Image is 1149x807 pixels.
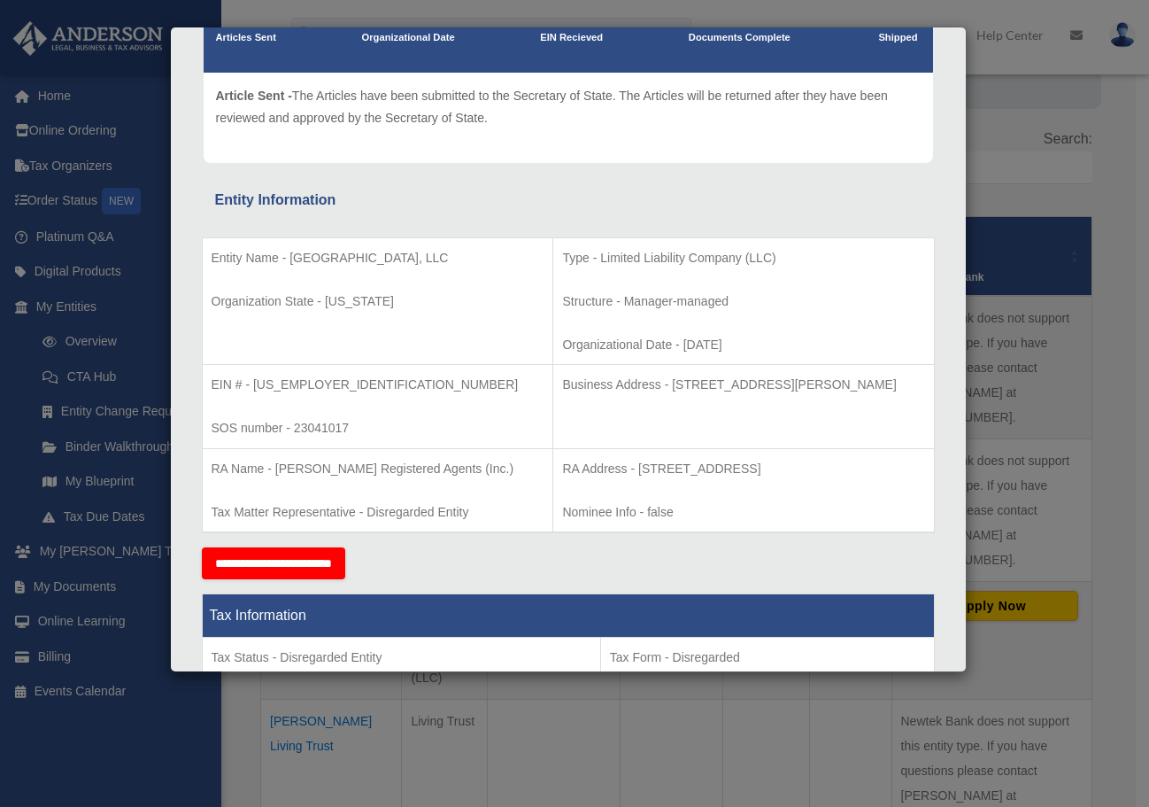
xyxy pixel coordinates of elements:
[562,374,924,396] p: Business Address - [STREET_ADDRESS][PERSON_NAME]
[562,247,924,269] p: Type - Limited Liability Company (LLC)
[610,647,925,669] p: Tax Form - Disregarded
[212,247,544,269] p: Entity Name - [GEOGRAPHIC_DATA], LLC
[202,594,934,638] th: Tax Information
[216,85,921,128] p: The Articles have been submitted to the Secretary of State. The Articles will be returned after t...
[689,29,790,47] p: Documents Complete
[212,291,544,313] p: Organization State - [US_STATE]
[215,188,922,213] div: Entity Information
[212,501,544,524] p: Tax Matter Representative - Disregarded Entity
[216,29,276,47] p: Articles Sent
[216,89,292,103] span: Article Sent -
[212,374,544,396] p: EIN # - [US_EMPLOYER_IDENTIFICATION_NUMBER]
[212,458,544,480] p: RA Name - [PERSON_NAME] Registered Agents (Inc.)
[202,638,600,769] td: Tax Period Type - Calendar Year
[562,291,924,313] p: Structure - Manager-managed
[212,647,591,669] p: Tax Status - Disregarded Entity
[562,458,924,480] p: RA Address - [STREET_ADDRESS]
[362,29,455,47] p: Organizational Date
[540,29,603,47] p: EIN Recieved
[875,29,920,47] p: Shipped
[212,417,544,439] p: SOS number - 23041017
[562,334,924,356] p: Organizational Date - [DATE]
[562,501,924,524] p: Nominee Info - false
